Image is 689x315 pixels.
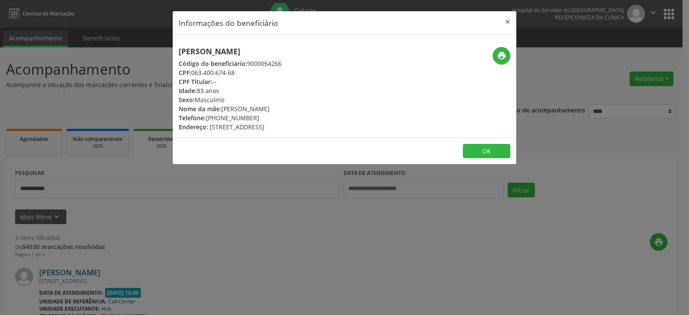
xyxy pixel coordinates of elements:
[499,11,516,32] button: Close
[210,123,264,131] span: [STREET_ADDRESS]
[179,77,282,86] div: --
[179,95,282,104] div: Masculino
[179,113,282,122] div: [PHONE_NUMBER]
[179,123,208,131] span: Endereço:
[179,87,197,95] span: Idade:
[179,114,206,122] span: Telefone:
[179,86,282,95] div: 83 anos
[179,47,282,56] h5: [PERSON_NAME]
[179,69,191,77] span: CPF:
[179,78,212,86] span: CPF Titular:
[179,104,282,113] div: [PERSON_NAME]
[463,144,510,159] button: OK
[179,96,195,104] span: Sexo:
[497,51,506,60] i: print
[179,59,247,68] span: Código do beneficiário:
[179,105,221,113] span: Nome da mãe:
[493,47,510,65] button: print
[179,59,282,68] div: 9000054266
[179,68,282,77] div: 063.400.674-68
[179,17,278,28] h5: Informações do beneficiário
